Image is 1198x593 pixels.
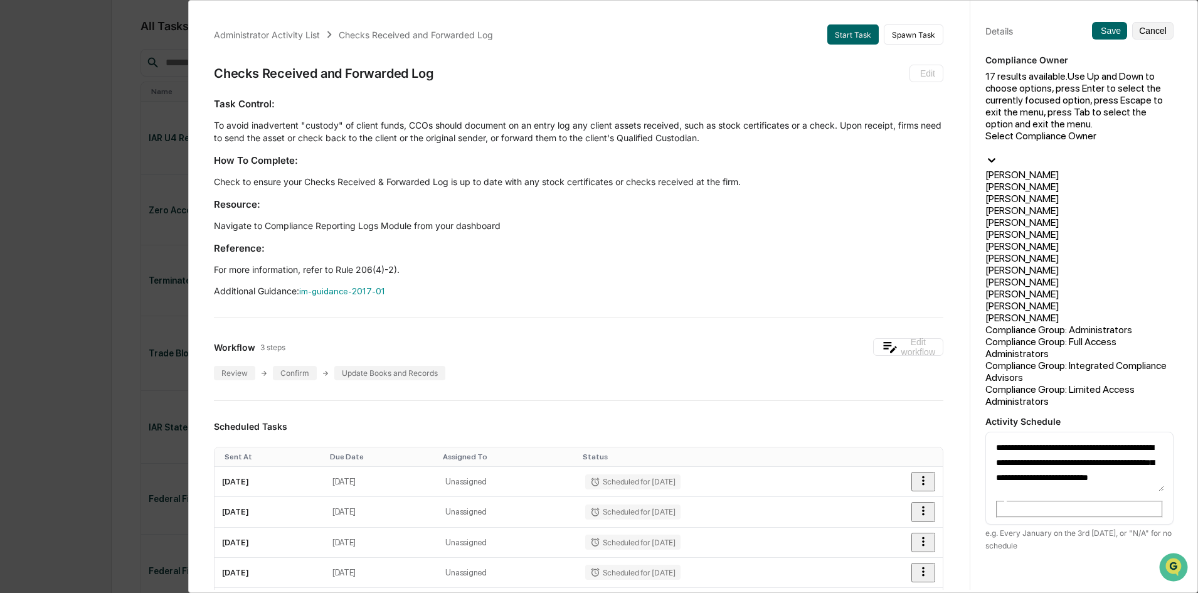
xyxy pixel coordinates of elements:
[985,416,1174,427] p: Activity Schedule
[585,535,681,550] div: Scheduled for [DATE]
[827,24,879,45] button: Start Task
[260,343,285,352] span: 3 steps
[214,66,433,81] div: Checks Received and Forwarded Log
[25,158,81,171] span: Preclearance
[103,158,156,171] span: Attestations
[985,130,1174,142] div: Select Compliance Owner
[214,176,943,188] p: Check to ensure your Checks Received & Forwarded Log is up to date with any stock certificates or...
[985,276,1174,288] div: [PERSON_NAME]
[438,497,577,527] td: Unassigned
[339,29,493,40] div: Checks Received and Forwarded Log
[873,338,943,356] button: Edit workflow
[985,228,1174,240] div: [PERSON_NAME]
[215,467,325,497] td: [DATE]
[13,96,35,119] img: 1746055101610-c473b297-6a78-478c-a979-82029cc54cd1
[88,212,152,222] a: Powered byPylon
[985,216,1174,228] div: [PERSON_NAME]
[985,360,1174,383] div: Compliance Group: Integrated Compliance Advisors
[884,24,943,45] button: Spawn Task
[13,183,23,193] div: 🔎
[8,153,86,176] a: 🖐️Preclearance
[585,505,681,520] div: Scheduled for [DATE]
[985,169,1174,181] div: [PERSON_NAME]
[215,558,325,588] td: [DATE]
[225,452,320,461] div: Toggle SortBy
[583,452,842,461] div: Toggle SortBy
[299,286,385,296] a: im-guidance-2017-01
[213,100,228,115] button: Start new chat
[585,474,681,489] div: Scheduled for [DATE]
[325,558,438,588] td: [DATE]
[985,252,1174,264] div: [PERSON_NAME]
[1132,22,1174,40] button: Cancel
[214,342,255,353] span: Workflow
[438,528,577,558] td: Unassigned
[214,264,943,276] p: For more information, refer to Rule 206(4)-2).
[985,383,1174,407] div: Compliance Group: Limited Access Administrators
[985,240,1174,252] div: [PERSON_NAME]
[214,421,943,432] h3: Scheduled Tasks
[214,220,943,232] p: Navigate to Compliance Reporting Logs Module from your dashboard
[214,198,260,210] strong: Resource:
[985,26,1013,36] div: Details
[985,181,1174,193] div: [PERSON_NAME]
[985,324,1174,336] div: Compliance Group: Administrators
[985,70,1068,82] span: 17 results available.
[215,497,325,527] td: [DATE]
[8,177,84,200] a: 🔎Data Lookup
[334,366,445,380] div: Update Books and Records
[985,193,1174,205] div: [PERSON_NAME]
[325,467,438,497] td: [DATE]
[985,205,1174,216] div: [PERSON_NAME]
[1092,22,1127,40] button: Save
[985,300,1174,312] div: [PERSON_NAME]
[215,528,325,558] td: [DATE]
[1158,552,1192,585] iframe: Open customer support
[43,96,206,109] div: Start new chat
[585,565,681,580] div: Scheduled for [DATE]
[985,336,1174,360] div: Compliance Group: Full Access Administrators
[325,497,438,527] td: [DATE]
[330,452,433,461] div: Toggle SortBy
[985,527,1174,552] div: e.g. Every January on the 3rd [DATE], or "N/A" for no schedule
[985,70,1163,130] span: Use Up and Down to choose options, press Enter to select the currently focused option, press Esca...
[91,159,101,169] div: 🗄️
[214,285,943,297] p: Additional Guidance:
[214,119,943,144] p: To avoid inadvertent "custody" of client funds, CCOs should document on an entry log any client a...
[25,182,79,195] span: Data Lookup
[985,264,1174,276] div: [PERSON_NAME]
[985,288,1174,300] div: [PERSON_NAME]
[438,467,577,497] td: Unassigned
[33,57,207,70] input: Clear
[325,528,438,558] td: [DATE]
[13,159,23,169] div: 🖐️
[909,65,943,82] button: Edit
[13,26,228,46] p: How can we help?
[214,242,265,254] strong: Reference:
[43,109,159,119] div: We're available if you need us!
[125,213,152,222] span: Pylon
[985,55,1174,65] p: Compliance Owner
[985,312,1174,324] div: [PERSON_NAME]
[273,366,317,380] div: Confirm
[214,29,320,40] div: Administrator Activity List
[438,558,577,588] td: Unassigned
[443,452,572,461] div: Toggle SortBy
[86,153,161,176] a: 🗄️Attestations
[214,154,298,166] strong: How To Complete:
[214,366,255,380] div: Review
[214,98,275,110] strong: Task Control:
